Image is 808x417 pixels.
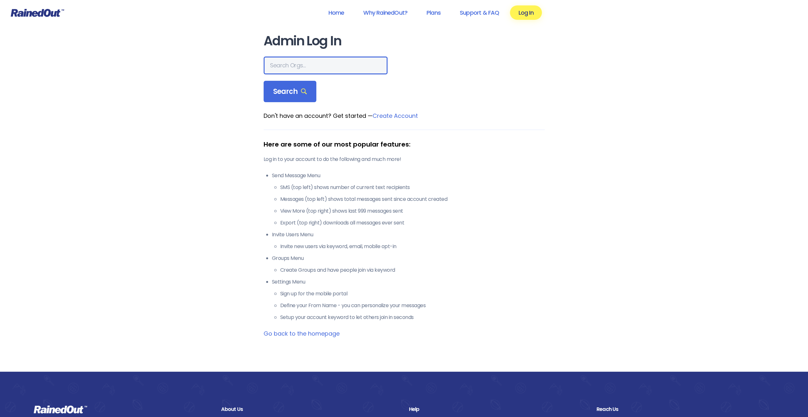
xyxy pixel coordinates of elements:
[221,405,399,413] div: About Us
[264,155,545,163] p: Log in to your account to do the following and much more!
[264,34,545,338] main: Don't have an account? Get started —
[409,405,587,413] div: Help
[264,140,545,149] div: Here are some of our most popular features:
[510,5,542,20] a: Log In
[280,207,545,215] li: View More (top right) shows last 999 messages sent
[355,5,416,20] a: Why RainedOut?
[272,278,545,321] li: Settings Menu
[280,195,545,203] li: Messages (top left) shows total messages sent since account created
[280,290,545,298] li: Sign up for the mobile portal
[280,184,545,191] li: SMS (top left) shows number of current text recipients
[373,112,418,120] a: Create Account
[280,266,545,274] li: Create Groups and have people join via keyword
[280,219,545,227] li: Export (top right) downloads all messages ever sent
[264,81,317,102] div: Search
[280,243,545,250] li: Invite new users via keyword, email, mobile opt-in
[280,302,545,309] li: Define your From Name - you can personalize your messages
[264,330,340,337] a: Go back to the homepage
[273,87,307,96] span: Search
[451,5,507,20] a: Support & FAQ
[264,34,545,48] h1: Admin Log In
[272,231,545,250] li: Invite Users Menu
[596,405,774,413] div: Reach Us
[264,57,388,74] input: Search Orgs…
[418,5,449,20] a: Plans
[272,254,545,274] li: Groups Menu
[272,172,545,227] li: Send Message Menu
[280,314,545,321] li: Setup your account keyword to let others join in seconds
[320,5,352,20] a: Home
